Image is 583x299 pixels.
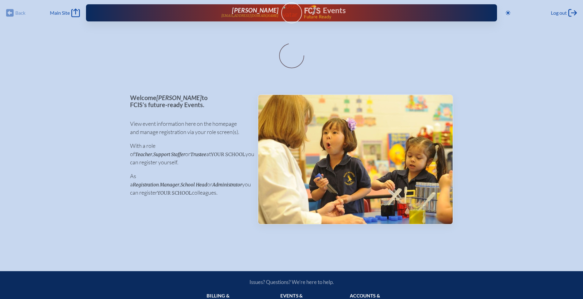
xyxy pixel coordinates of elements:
[133,182,179,188] span: Registration Manager
[181,182,207,188] span: School Head
[258,95,453,224] img: Events
[130,142,248,166] p: With a role of , or at you can register yourself.
[212,182,242,188] span: Administrator
[221,14,279,18] p: [EMAIL_ADDRESS][DOMAIN_NAME]
[130,172,248,197] p: As a , or you can register colleagues.
[130,94,248,108] p: Welcome to FCIS’s future-ready Events.
[130,120,248,136] p: View event information here on the homepage and manage registration via your role screen(s).
[135,151,152,157] span: Teacher
[50,10,70,16] span: Main Site
[305,5,478,19] div: FCIS Events — Future ready
[232,6,278,14] span: [PERSON_NAME]
[50,9,80,17] a: Main Site
[281,2,302,23] a: User Avatar
[106,7,279,19] a: [PERSON_NAME][EMAIL_ADDRESS][DOMAIN_NAME]
[156,94,202,101] span: [PERSON_NAME]
[190,151,206,157] span: Trustee
[211,151,245,157] span: your school
[278,2,305,18] img: User Avatar
[153,151,185,157] span: Support Staffer
[551,10,567,16] span: Log out
[304,15,477,19] span: Future Ready
[184,279,399,285] p: Issues? Questions? We’re here to help.
[157,190,192,196] span: your school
